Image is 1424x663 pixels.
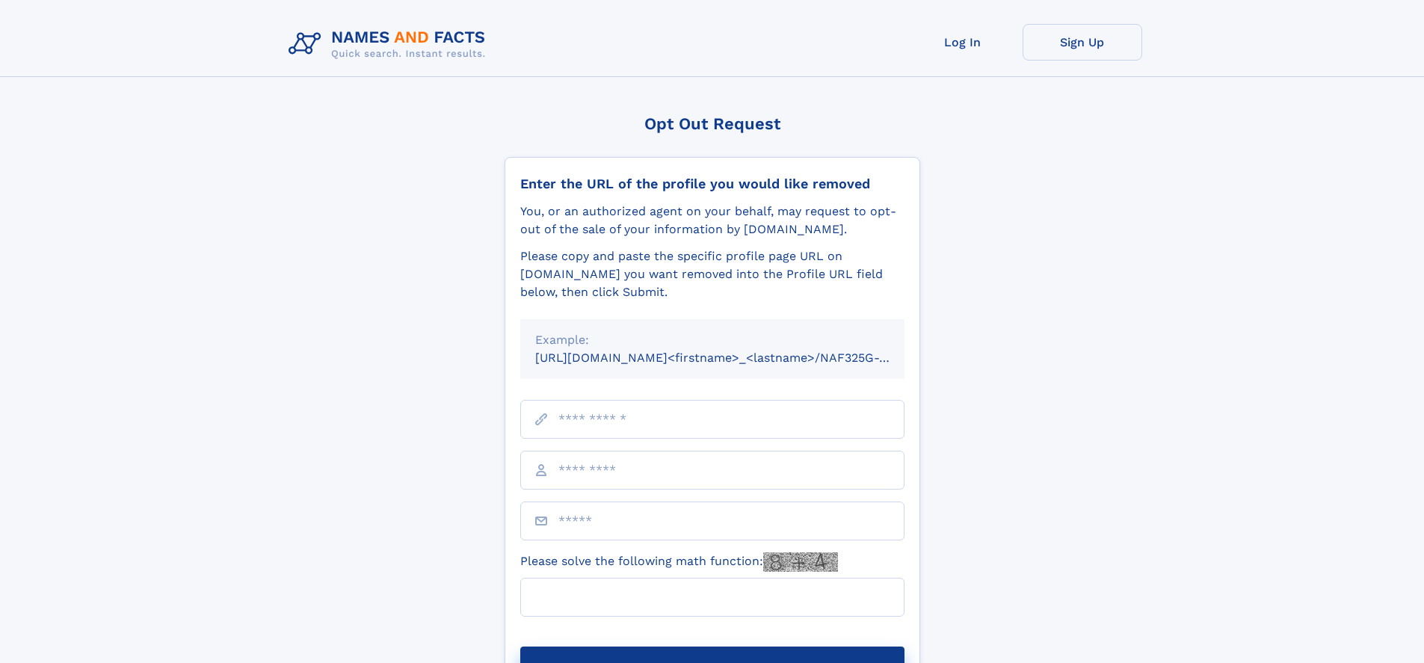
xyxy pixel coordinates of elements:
[1023,24,1142,61] a: Sign Up
[520,247,904,301] div: Please copy and paste the specific profile page URL on [DOMAIN_NAME] you want removed into the Pr...
[520,203,904,238] div: You, or an authorized agent on your behalf, may request to opt-out of the sale of your informatio...
[535,351,933,365] small: [URL][DOMAIN_NAME]<firstname>_<lastname>/NAF325G-xxxxxxxx
[903,24,1023,61] a: Log In
[505,114,920,133] div: Opt Out Request
[520,552,838,572] label: Please solve the following math function:
[535,331,890,349] div: Example:
[283,24,498,64] img: Logo Names and Facts
[520,176,904,192] div: Enter the URL of the profile you would like removed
